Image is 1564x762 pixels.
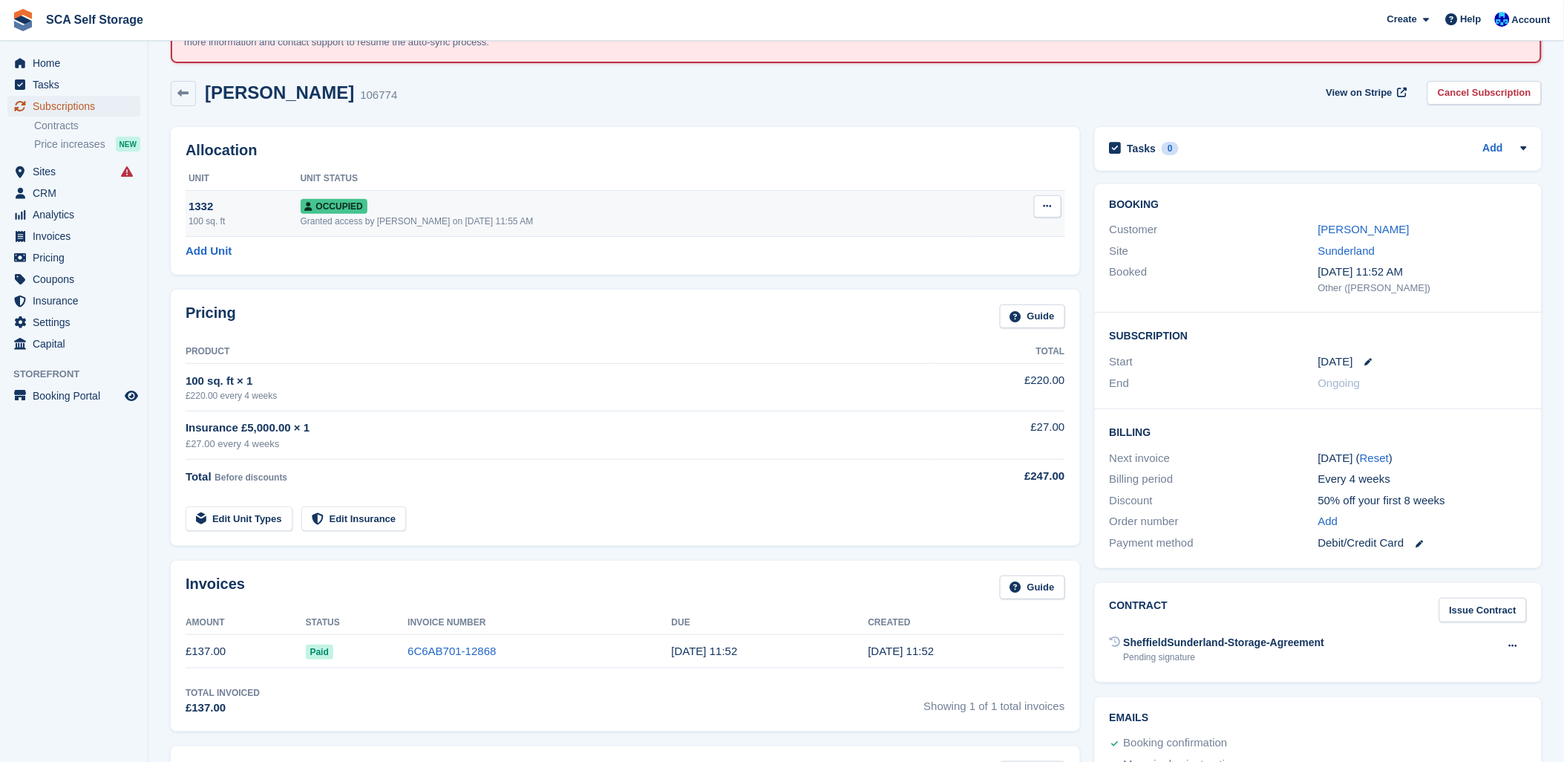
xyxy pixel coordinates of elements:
[186,142,1065,159] h2: Allocation
[186,507,292,531] a: Edit Unit Types
[186,305,236,329] h2: Pricing
[33,161,122,182] span: Sites
[1439,598,1527,622] a: Issue Contract
[1318,450,1527,467] div: [DATE] ( )
[33,333,122,354] span: Capital
[12,9,34,31] img: stora-icon-8386f47178a22dfd0bd8f6a31ec36ba5ce8667c1dd55bd0f319d3a0aa187defe.svg
[1326,85,1393,100] span: View on Stripe
[186,373,929,390] div: 100 sq. ft × 1
[929,340,1065,364] th: Total
[116,137,140,152] div: NEW
[1000,576,1065,600] a: Guide
[7,74,140,95] a: menu
[1000,305,1065,329] a: Guide
[1427,81,1542,105] a: Cancel Subscription
[1124,651,1325,664] div: Pending signature
[7,96,140,117] a: menu
[1128,142,1156,155] h2: Tasks
[33,247,122,268] span: Pricing
[1321,81,1410,105] a: View on Stripe
[186,420,929,437] div: Insurance £5,000.00 × 1
[122,387,140,405] a: Preview store
[1110,492,1318,509] div: Discount
[7,247,140,268] a: menu
[1110,535,1318,552] div: Payment method
[1110,264,1318,295] div: Booked
[186,167,301,191] th: Unit
[7,290,140,311] a: menu
[929,468,1065,485] div: £247.00
[360,87,397,104] div: 106774
[1318,492,1527,509] div: 50% off your first 8 weeks
[1110,513,1318,530] div: Order number
[1110,712,1527,724] h2: Emails
[1318,354,1353,371] time: 2025-09-06 00:00:00 UTC
[929,364,1065,411] td: £220.00
[186,389,929,403] div: £220.00 every 4 weeks
[1110,375,1318,392] div: End
[7,183,140,203] a: menu
[1318,264,1527,281] div: [DATE] 11:52 AM
[7,161,140,182] a: menu
[868,645,935,657] time: 2025-09-06 10:52:14 UTC
[1387,12,1417,27] span: Create
[1318,281,1527,296] div: Other ([PERSON_NAME])
[1124,735,1228,752] div: Booking confirmation
[186,576,245,600] h2: Invoices
[1318,535,1527,552] div: Debit/Credit Card
[7,53,140,74] a: menu
[13,367,148,382] span: Storefront
[33,53,122,74] span: Home
[408,645,496,657] a: 6C6AB701-12868
[33,226,122,247] span: Invoices
[1110,221,1318,238] div: Customer
[34,137,105,152] span: Price increases
[1360,452,1389,464] a: Reset
[1318,513,1338,530] a: Add
[408,611,671,635] th: Invoice Number
[33,385,122,406] span: Booking Portal
[34,136,140,152] a: Price increases NEW
[1318,377,1361,389] span: Ongoing
[7,333,140,354] a: menu
[189,215,301,228] div: 100 sq. ft
[186,243,232,260] a: Add Unit
[301,167,975,191] th: Unit Status
[215,472,287,483] span: Before discounts
[121,166,133,178] i: Smart entry sync failures have occurred
[672,645,738,657] time: 2025-09-07 10:52:13 UTC
[1318,471,1527,488] div: Every 4 weeks
[7,269,140,290] a: menu
[186,340,929,364] th: Product
[301,507,407,531] a: Edit Insurance
[186,611,306,635] th: Amount
[1495,12,1510,27] img: Kelly Neesham
[1318,244,1375,257] a: Sunderland
[7,226,140,247] a: menu
[33,204,122,225] span: Analytics
[301,199,367,214] span: Occupied
[34,119,140,133] a: Contracts
[186,686,260,700] div: Total Invoiced
[186,470,212,483] span: Total
[929,411,1065,459] td: £27.00
[186,437,929,452] div: £27.00 every 4 weeks
[1110,354,1318,371] div: Start
[33,290,122,311] span: Insurance
[33,269,122,290] span: Coupons
[7,312,140,333] a: menu
[306,611,408,635] th: Status
[1110,243,1318,260] div: Site
[7,204,140,225] a: menu
[1110,424,1527,439] h2: Billing
[1483,140,1503,157] a: Add
[1110,450,1318,467] div: Next invoice
[33,183,122,203] span: CRM
[186,635,306,668] td: £137.00
[33,312,122,333] span: Settings
[40,7,149,32] a: SCA Self Storage
[1512,13,1551,27] span: Account
[1318,223,1410,235] a: [PERSON_NAME]
[868,611,1065,635] th: Created
[306,645,333,660] span: Paid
